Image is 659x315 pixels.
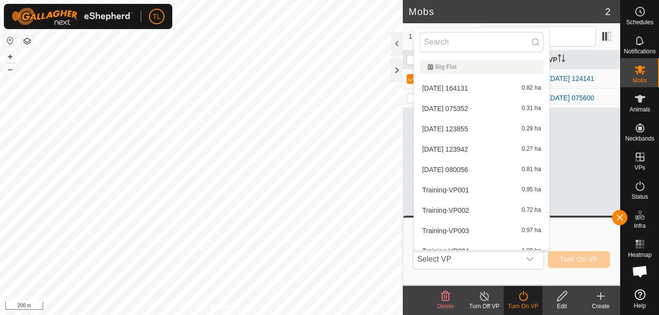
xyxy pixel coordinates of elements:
li: 2025-08-29 123942 [414,140,549,159]
span: [DATE] 123855 [422,126,468,132]
img: Gallagher Logo [12,8,133,25]
span: Training-VP004 [422,248,469,254]
li: 2025-08-29 123855 [414,119,549,139]
span: 0.29 ha [522,126,541,132]
span: 0.82 ha [522,85,541,92]
input: Search [420,32,544,52]
span: Animals [629,107,650,112]
span: Heatmap [628,252,652,258]
span: Turn On VP [560,255,598,263]
span: [DATE] 123942 [422,146,468,153]
span: 0.72 ha [522,207,541,214]
span: Status [631,194,648,200]
input: Search (S) [478,26,596,47]
span: [DATE] 075352 [422,105,468,112]
span: Select VP [413,250,520,269]
div: Turn Off VP [465,302,504,311]
span: Infra [634,223,645,229]
th: VP [544,50,620,69]
span: Training-VP001 [422,187,469,193]
button: Reset Map [4,35,16,47]
li: Training-VP004 [414,241,549,261]
a: Help [621,285,659,313]
span: VPs [634,165,645,171]
a: [DATE] 075600 [548,94,594,102]
span: [DATE] 164131 [422,85,468,92]
li: Training-VP001 [414,180,549,200]
span: 0.31 ha [522,105,541,112]
a: [DATE] 124141 [548,75,594,82]
button: + [4,51,16,63]
span: [DATE] 080056 [422,166,468,173]
span: 2 [605,4,610,19]
span: Delete [437,303,454,310]
span: 0.27 ha [522,146,541,153]
a: Contact Us [211,302,240,311]
div: Turn On VP [504,302,543,311]
span: Training-VP003 [422,227,469,234]
li: 2025-09-02 080056 [414,160,549,179]
span: 1.09 ha [522,248,541,254]
span: Help [634,303,646,309]
p-sorticon: Activate to sort [558,56,565,63]
button: Turn On VP [548,251,610,268]
h2: Mobs [409,6,605,17]
li: 2025-08-29 075352 [414,99,549,118]
button: – [4,63,16,75]
span: 0.81 ha [522,166,541,173]
span: Notifications [624,48,656,54]
div: dropdown trigger [520,250,540,269]
li: 2025-08-26 164131 [414,79,549,98]
span: Training-VP002 [422,207,469,214]
span: 1 selected [409,31,478,42]
span: TL [153,12,161,22]
span: Schedules [626,19,653,25]
a: Privacy Policy [163,302,199,311]
li: Training-VP002 [414,201,549,220]
span: 0.95 ha [522,187,541,193]
span: Mobs [633,78,647,83]
div: Edit [543,302,581,311]
span: Neckbands [625,136,654,142]
a: Open chat [626,257,655,286]
div: Create [581,302,620,311]
div: Big Flat [428,64,536,70]
li: Training-VP003 [414,221,549,240]
button: Map Layers [21,35,33,47]
span: 0.97 ha [522,227,541,234]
